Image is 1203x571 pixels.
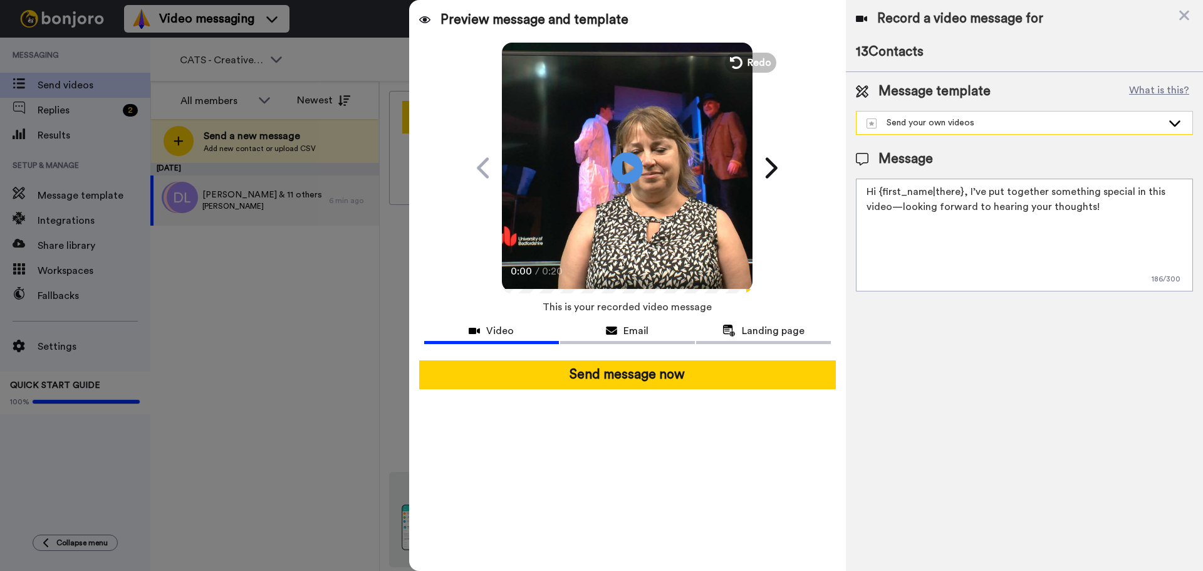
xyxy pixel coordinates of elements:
[867,118,877,128] img: demo-template.svg
[856,179,1193,291] textarea: Hi {first_name|there}, I’ve put together something special in this video—looking forward to heari...
[742,323,805,338] span: Landing page
[1125,82,1193,101] button: What is this?
[543,293,712,321] span: This is your recorded video message
[419,360,836,389] button: Send message now
[867,117,1162,129] div: Send your own videos
[623,323,648,338] span: Email
[878,82,991,101] span: Message template
[542,264,564,279] span: 0:20
[486,323,514,338] span: Video
[511,264,533,279] span: 0:00
[878,150,933,169] span: Message
[535,264,539,279] span: /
